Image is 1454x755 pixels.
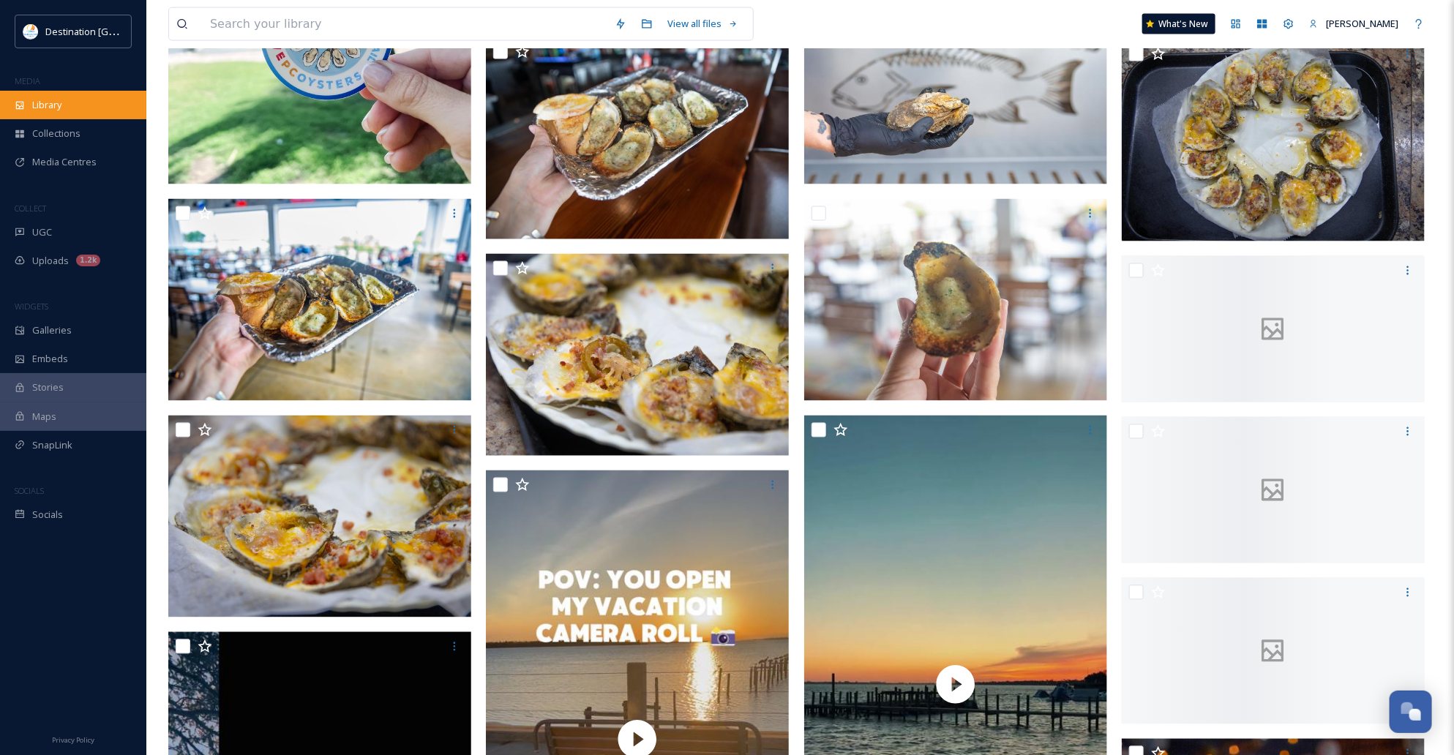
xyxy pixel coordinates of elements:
span: Socials [32,508,63,522]
img: genes oyster bar loaded oysters_03.jpg [1122,40,1425,241]
span: Uploads [32,254,69,268]
img: hunts chargrilled oysters.jpg [486,37,789,239]
span: Collections [32,127,80,140]
span: Destination [GEOGRAPHIC_DATA] [45,24,191,38]
img: genes oyster bar loaded oysters_01.jpg [168,416,471,617]
span: Privacy Policy [52,735,94,745]
a: [PERSON_NAME] [1302,10,1406,38]
span: Galleries [32,323,72,337]
span: MEDIA [15,75,40,86]
span: Library [32,98,61,112]
span: SnapLink [32,438,72,452]
span: COLLECT [15,203,46,214]
span: [PERSON_NAME] [1326,17,1398,30]
span: UGC [32,225,52,239]
a: Privacy Policy [52,730,94,748]
img: hunts chragrilled oysters2.jpg [804,199,1107,401]
button: Open Chat [1390,691,1432,733]
img: hunts chargrilled oysters3.jpg [168,199,471,401]
span: Embeds [32,352,68,366]
span: WIDGETS [15,301,48,312]
img: genes oyster bar loaded oysters_02.jpg [486,254,789,456]
div: 1.2k [76,255,100,266]
img: download.png [23,24,38,39]
span: Stories [32,380,64,394]
input: Search your library [203,8,607,40]
span: SOCIALS [15,485,44,496]
span: Maps [32,410,56,424]
a: View all files [660,10,746,38]
a: What's New [1142,14,1215,34]
span: Media Centres [32,155,97,169]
